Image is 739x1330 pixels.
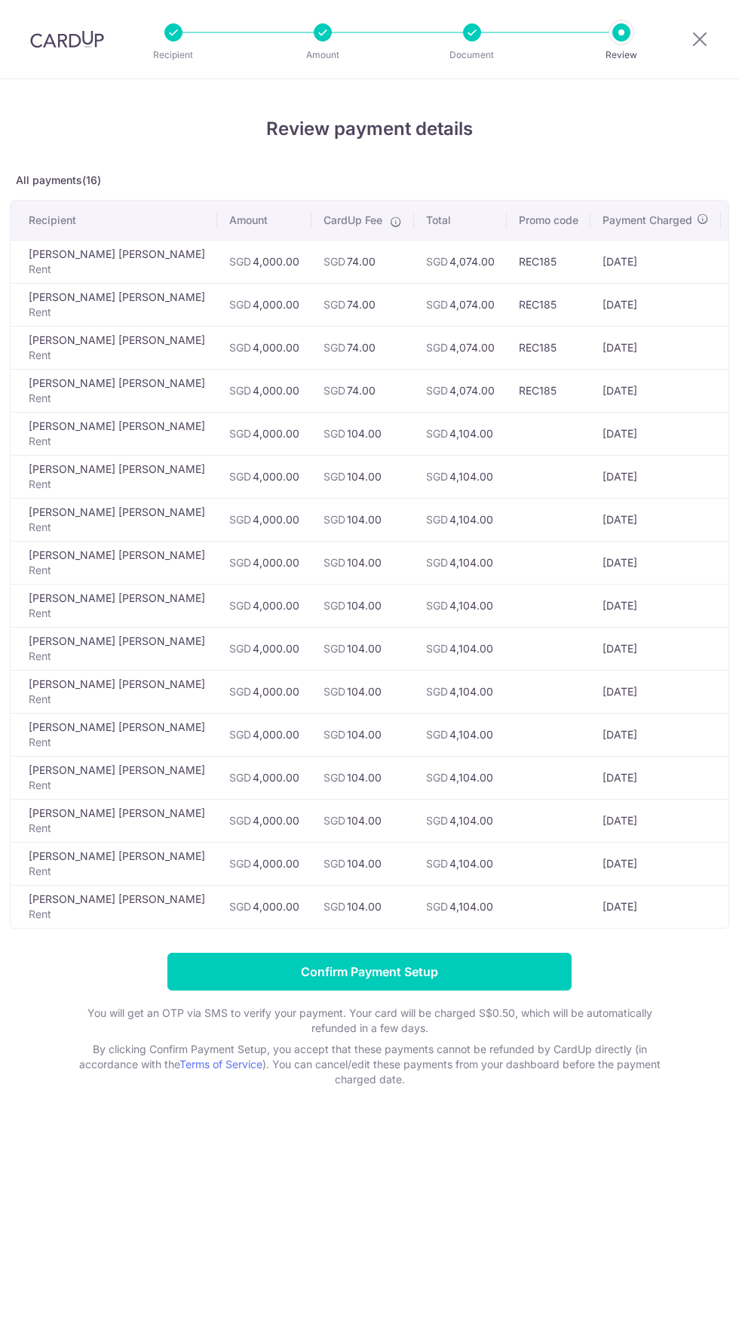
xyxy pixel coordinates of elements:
[229,255,251,268] span: SGD
[590,885,721,928] td: [DATE]
[11,326,217,369] td: [PERSON_NAME] [PERSON_NAME]
[29,649,205,664] p: Rent
[311,584,414,627] td: 104.00
[324,685,345,698] span: SGD
[426,814,448,827] span: SGD
[311,326,414,369] td: 74.00
[11,412,217,455] td: [PERSON_NAME] [PERSON_NAME]
[311,670,414,713] td: 104.00
[426,900,448,913] span: SGD
[311,283,414,326] td: 74.00
[29,563,205,578] p: Rent
[324,213,382,228] span: CardUp Fee
[217,541,311,584] td: 4,000.00
[324,470,345,483] span: SGD
[644,1285,724,1322] iframe: Opens a widget where you can find more information
[324,255,345,268] span: SGD
[29,778,205,793] p: Rent
[229,513,251,526] span: SGD
[29,262,205,277] p: Rent
[590,455,721,498] td: [DATE]
[414,283,507,326] td: 4,074.00
[229,427,251,440] span: SGD
[311,412,414,455] td: 104.00
[590,584,721,627] td: [DATE]
[229,470,251,483] span: SGD
[426,642,448,655] span: SGD
[414,369,507,412] td: 4,074.00
[29,864,205,879] p: Rent
[29,606,205,621] p: Rent
[414,713,507,756] td: 4,104.00
[217,201,311,240] th: Amount
[426,771,448,784] span: SGD
[131,48,216,63] p: Recipient
[414,412,507,455] td: 4,104.00
[30,30,104,48] img: CardUp
[426,298,448,311] span: SGD
[324,427,345,440] span: SGD
[229,556,251,569] span: SGD
[590,713,721,756] td: [DATE]
[426,857,448,870] span: SGD
[229,298,251,311] span: SGD
[507,240,590,283] td: REC185
[590,670,721,713] td: [DATE]
[217,756,311,799] td: 4,000.00
[507,369,590,412] td: REC185
[426,341,448,354] span: SGD
[590,369,721,412] td: [DATE]
[590,283,721,326] td: [DATE]
[311,799,414,842] td: 104.00
[29,477,205,492] p: Rent
[426,728,448,741] span: SGD
[426,599,448,612] span: SGD
[324,900,345,913] span: SGD
[167,953,572,991] input: Confirm Payment Setup
[414,584,507,627] td: 4,104.00
[414,842,507,885] td: 4,104.00
[579,48,664,63] p: Review
[11,670,217,713] td: [PERSON_NAME] [PERSON_NAME]
[590,842,721,885] td: [DATE]
[217,369,311,412] td: 4,000.00
[590,498,721,541] td: [DATE]
[590,240,721,283] td: [DATE]
[11,799,217,842] td: [PERSON_NAME] [PERSON_NAME]
[29,520,205,535] p: Rent
[590,756,721,799] td: [DATE]
[217,584,311,627] td: 4,000.00
[217,455,311,498] td: 4,000.00
[426,255,448,268] span: SGD
[10,115,729,143] h4: Review payment details
[10,173,729,188] p: All payments(16)
[11,756,217,799] td: [PERSON_NAME] [PERSON_NAME]
[11,541,217,584] td: [PERSON_NAME] [PERSON_NAME]
[217,885,311,928] td: 4,000.00
[311,498,414,541] td: 104.00
[324,556,345,569] span: SGD
[426,470,448,483] span: SGD
[324,642,345,655] span: SGD
[426,685,448,698] span: SGD
[217,627,311,670] td: 4,000.00
[11,713,217,756] td: [PERSON_NAME] [PERSON_NAME]
[311,842,414,885] td: 104.00
[426,384,448,397] span: SGD
[29,821,205,836] p: Rent
[590,541,721,584] td: [DATE]
[29,305,205,320] p: Rent
[229,857,251,870] span: SGD
[217,283,311,326] td: 4,000.00
[11,369,217,412] td: [PERSON_NAME] [PERSON_NAME]
[229,642,251,655] span: SGD
[414,627,507,670] td: 4,104.00
[507,326,590,369] td: REC185
[217,498,311,541] td: 4,000.00
[29,692,205,707] p: Rent
[311,713,414,756] td: 104.00
[590,799,721,842] td: [DATE]
[507,201,590,240] th: Promo code
[11,283,217,326] td: [PERSON_NAME] [PERSON_NAME]
[324,298,345,311] span: SGD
